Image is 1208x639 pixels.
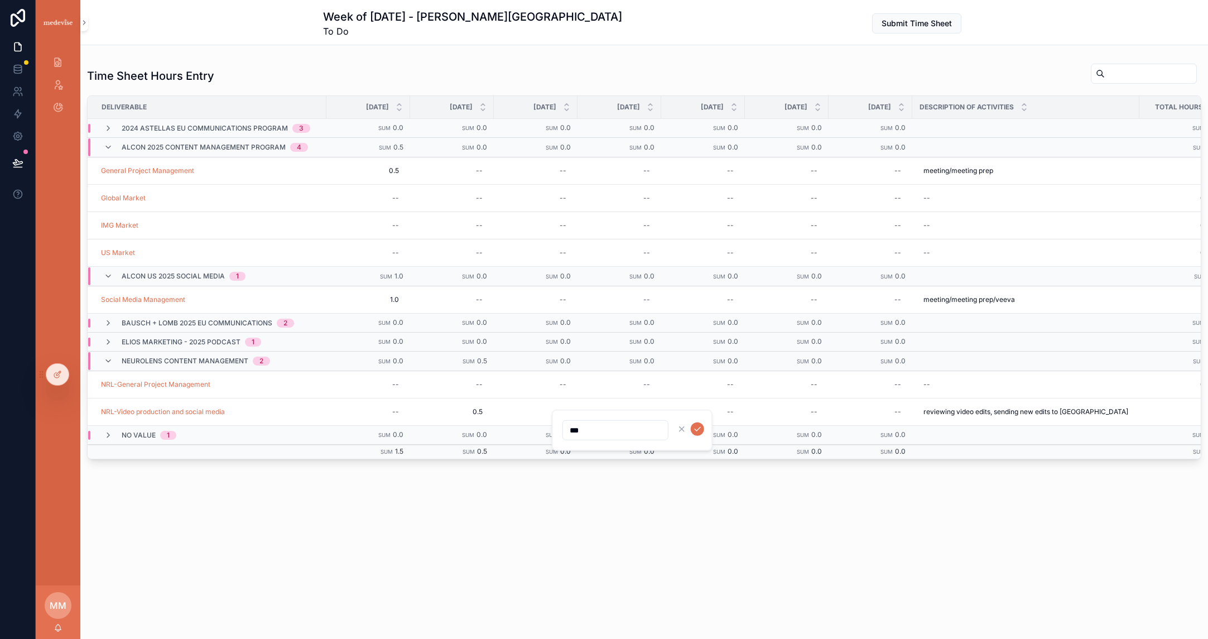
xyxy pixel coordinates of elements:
div: 4 [297,143,301,152]
div: 1 [167,431,170,440]
span: 0.0 [393,430,403,439]
div: -- [643,407,650,416]
a: Global Market [101,194,146,203]
span: 0.0 [811,430,822,439]
span: 1.5 [395,447,403,455]
span: Bausch + Lomb 2025 EU Communications [122,319,272,328]
a: US Market [101,248,135,257]
small: Sum [797,125,809,131]
div: -- [643,221,650,230]
small: Sum [378,320,391,326]
small: Sum [1192,125,1205,131]
small: Sum [381,449,393,455]
small: Sum [1192,320,1205,326]
small: Sum [713,320,725,326]
div: -- [560,221,566,230]
span: 0.0 [811,318,822,326]
small: Sum [462,125,474,131]
small: Sum [797,145,809,151]
div: -- [923,380,930,389]
small: Sum [880,432,893,438]
div: 1 [236,272,239,281]
div: -- [727,248,734,257]
span: 0.5 [393,143,403,151]
span: 1.0 [394,272,403,280]
div: -- [727,380,734,389]
span: 0.0 [895,272,906,280]
small: Sum [546,432,558,438]
span: To Do [323,25,622,38]
a: NRL-General Project Management [101,380,210,389]
span: 0.0 [811,337,822,345]
span: 0.0 [393,123,403,132]
div: -- [392,407,399,416]
span: NRL-Video production and social media [101,407,225,416]
span: 0.0 [644,318,654,326]
span: 0.0 [728,337,738,345]
small: Sum [546,358,558,364]
span: 0.0 [393,318,403,326]
small: Sum [880,449,893,455]
span: 0.5 [338,166,399,175]
div: -- [643,166,650,175]
small: Sum [880,358,893,364]
span: 0.0 [811,447,822,455]
div: -- [476,166,483,175]
small: Sum [546,125,558,131]
small: Sum [380,273,392,280]
div: 3 [299,124,304,133]
span: Deliverable [102,103,147,112]
small: Sum [463,358,475,364]
div: -- [560,380,566,389]
div: -- [392,248,399,257]
span: Elios Marketing - 2025 Podcast [122,338,240,347]
div: -- [560,166,566,175]
div: -- [643,194,650,203]
span: 0.0 [728,272,738,280]
small: Sum [462,320,474,326]
span: 0.0 [560,447,571,455]
small: Sum [629,125,642,131]
div: -- [392,194,399,203]
span: 0.0 [477,143,487,151]
small: Sum [378,358,391,364]
span: 0.0 [644,272,654,280]
small: Sum [546,449,558,455]
span: Total Hours [1155,103,1203,112]
span: 0.0 [895,357,906,365]
a: Social Media Management [101,295,185,304]
small: Sum [546,339,558,345]
span: 0.0 [560,123,571,132]
small: Sum [546,145,558,151]
span: Submit Time Sheet [882,18,952,29]
small: Sum [713,358,725,364]
small: Sum [1193,358,1205,364]
span: 0.0 [811,357,822,365]
small: Sum [546,273,558,280]
div: -- [811,194,817,203]
div: -- [923,248,930,257]
span: 0.0 [477,318,487,326]
span: meeting/meeting prep/veeva [923,295,1015,304]
span: 1.0 [338,295,399,304]
div: -- [727,221,734,230]
div: -- [894,407,901,416]
div: -- [476,295,483,304]
small: Sum [1194,273,1206,280]
small: Sum [1193,449,1205,455]
small: Sum [713,273,725,280]
div: -- [392,221,399,230]
span: 0.5 [421,407,483,416]
div: 2 [283,319,287,328]
div: -- [727,166,734,175]
small: Sum [797,339,809,345]
small: Sum [629,320,642,326]
div: -- [560,248,566,257]
span: 0.0 [728,123,738,132]
div: -- [811,407,817,416]
span: 0.0 [728,143,738,151]
div: -- [560,407,566,416]
span: [DATE] [366,103,389,112]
